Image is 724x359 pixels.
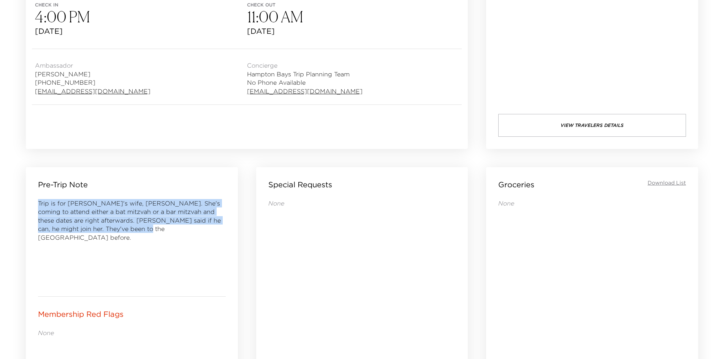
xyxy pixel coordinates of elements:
[38,329,226,337] p: None
[35,61,151,70] span: Ambassador
[35,26,247,36] span: [DATE]
[247,8,459,26] h3: 11:00 AM
[247,87,363,95] a: [EMAIL_ADDRESS][DOMAIN_NAME]
[268,179,332,190] p: Special Requests
[247,70,363,78] span: Hampton Bays Trip Planning Team
[35,78,151,87] span: [PHONE_NUMBER]
[247,61,363,70] span: Concierge
[35,87,151,95] a: [EMAIL_ADDRESS][DOMAIN_NAME]
[247,78,363,87] span: No Phone Available
[498,179,534,190] p: Groceries
[38,199,221,241] span: Trip is for [PERSON_NAME]'s wife, [PERSON_NAME]. She's coming to attend either a bat mitzvah or a...
[35,8,247,26] h3: 4:00 PM
[498,114,686,137] button: View Travelers Details
[38,179,88,190] p: Pre-Trip Note
[247,26,459,36] span: [DATE]
[268,199,456,207] p: None
[35,70,151,78] span: [PERSON_NAME]
[247,2,459,8] span: Check out
[38,309,124,319] p: Membership Red Flags
[35,2,247,8] span: Check in
[498,199,686,207] p: None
